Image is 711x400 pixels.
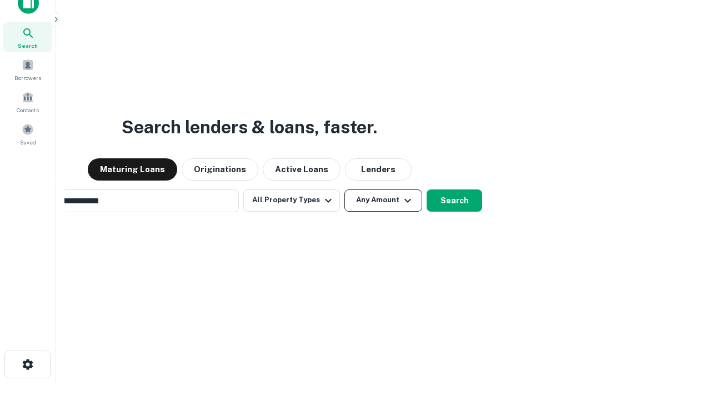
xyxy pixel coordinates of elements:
button: Any Amount [344,189,422,212]
button: Active Loans [263,158,341,181]
button: Maturing Loans [88,158,177,181]
a: Search [3,22,52,52]
button: Lenders [345,158,412,181]
span: Contacts [17,106,39,114]
button: All Property Types [243,189,340,212]
span: Saved [20,138,36,147]
a: Saved [3,119,52,149]
iframe: Chat Widget [655,311,711,364]
h3: Search lenders & loans, faster. [122,114,377,141]
span: Borrowers [14,73,41,82]
button: Originations [182,158,258,181]
span: Search [18,41,38,50]
a: Borrowers [3,54,52,84]
a: Contacts [3,87,52,117]
button: Search [427,189,482,212]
